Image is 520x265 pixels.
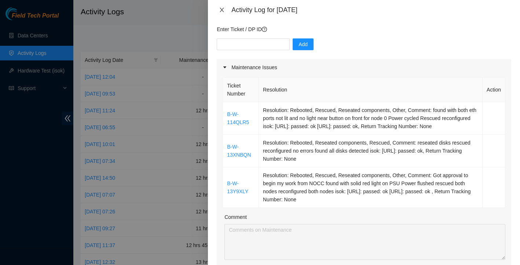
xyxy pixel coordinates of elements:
[259,167,483,208] td: Resolution: Rebooted, Rescued, Reseated components, Other, Comment: Got approval to begin my work...
[217,59,511,76] div: Maintenance Issues
[259,135,483,167] td: Resolution: Rebooted, Reseated components, Rescued, Comment: reseated disks rescued reconfigured ...
[227,144,251,158] a: B-W-13XNBQN
[299,40,308,48] span: Add
[293,38,314,50] button: Add
[217,7,227,14] button: Close
[224,224,505,260] textarea: Comment
[224,213,247,221] label: Comment
[259,78,483,102] th: Resolution
[227,180,248,194] a: B-W-13Y9XLY
[231,6,511,14] div: Activity Log for [DATE]
[259,102,483,135] td: Resolution: Rebooted, Rescued, Reseated components, Other, Comment: found with both eth ports not...
[483,78,505,102] th: Action
[227,111,249,125] a: B-W-114QLR5
[219,7,225,13] span: close
[217,25,511,33] p: Enter Ticket / DP ID
[262,27,267,32] span: question-circle
[223,78,259,102] th: Ticket Number
[223,65,227,70] span: caret-right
